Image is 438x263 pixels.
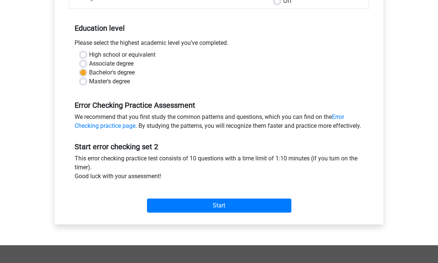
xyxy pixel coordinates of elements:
div: This error checking practice test consists of 10 questions with a time limit of 1:10 minutes (if ... [69,154,369,184]
h5: Start error checking set 2 [75,142,363,151]
h5: Education level [75,21,363,36]
h5: Error Checking Practice Assessment [75,101,363,110]
label: Associate degree [89,59,134,68]
div: We recommend that you first study the common patterns and questions, which you can find on the . ... [69,113,369,133]
div: Please select the highest academic level you’ve completed. [69,39,369,50]
label: High school or equivalent [89,50,156,59]
label: Master's degree [89,77,130,86]
label: Bachelor's degree [89,68,135,77]
input: Start [147,199,291,213]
